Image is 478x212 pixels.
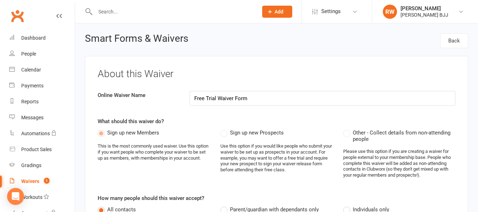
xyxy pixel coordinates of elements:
[98,194,204,202] label: How many people should this waiver accept?
[353,128,455,142] span: Other - Collect details from non-attending people
[21,99,39,104] div: Reports
[275,9,283,15] span: Add
[107,128,159,136] span: Sign up new Members
[220,143,333,173] div: Use this option if you would like people who submit your waiver to be set up as prospects in your...
[9,142,75,157] a: Product Sales
[9,94,75,110] a: Reports
[230,128,284,136] span: Sign up new Prospects
[9,30,75,46] a: Dashboard
[21,178,39,184] div: Waivers
[98,117,164,126] label: What should this waiver do?
[383,5,397,19] div: RW
[21,35,46,41] div: Dashboard
[85,33,188,46] h2: Smart Forms & Waivers
[93,7,253,17] input: Search...
[21,67,41,73] div: Calendar
[8,7,26,25] a: Clubworx
[98,143,210,161] div: This is the most commonly used waiver. Use this option if you want people who complete your waive...
[9,62,75,78] a: Calendar
[9,173,75,189] a: Waivers 1
[9,189,75,205] a: Workouts
[321,4,341,19] span: Settings
[9,157,75,173] a: Gradings
[21,131,50,136] div: Automations
[401,5,448,12] div: [PERSON_NAME]
[262,6,292,18] button: Add
[9,110,75,126] a: Messages
[44,178,50,184] span: 1
[401,12,448,18] div: [PERSON_NAME] BJJ
[21,147,52,152] div: Product Sales
[21,83,44,88] div: Payments
[21,115,44,120] div: Messages
[98,69,455,80] h3: About this Waiver
[9,126,75,142] a: Automations
[9,46,75,62] a: People
[92,91,184,99] label: Online Waiver Name
[343,149,455,178] div: Please use this option if you are creating a waiver for people external to your membership base. ...
[21,162,41,168] div: Gradings
[440,33,468,48] a: Back
[9,78,75,94] a: Payments
[21,194,42,200] div: Workouts
[7,188,24,205] div: Open Intercom Messenger
[21,51,36,57] div: People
